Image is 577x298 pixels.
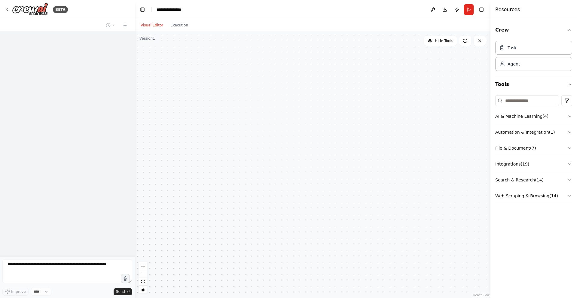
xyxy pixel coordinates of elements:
[495,6,520,13] h4: Resources
[167,22,192,29] button: Execution
[495,22,572,38] button: Crew
[116,289,125,294] span: Send
[139,270,147,278] button: zoom out
[138,5,147,14] button: Hide left sidebar
[120,22,130,29] button: Start a new chat
[477,5,486,14] button: Hide right sidebar
[139,262,147,270] button: zoom in
[495,140,572,156] button: File & Document(7)
[495,108,572,124] button: AI & Machine Learning(4)
[435,38,453,43] span: Hide Tools
[495,156,572,172] button: Integrations(19)
[12,3,48,16] img: Logo
[495,124,572,140] button: Automation & Integration(1)
[495,188,572,204] button: Web Scraping & Browsing(14)
[11,289,26,294] span: Improve
[53,6,68,13] div: BETA
[473,293,490,297] a: React Flow attribution
[495,172,572,188] button: Search & Research(14)
[495,93,572,209] div: Tools
[424,36,457,46] button: Hide Tools
[139,278,147,286] button: fit view
[508,61,520,67] div: Agent
[139,286,147,293] button: toggle interactivity
[2,288,29,296] button: Improve
[495,38,572,76] div: Crew
[508,45,517,51] div: Task
[157,7,181,13] nav: breadcrumb
[114,288,132,295] button: Send
[137,22,167,29] button: Visual Editor
[495,76,572,93] button: Tools
[103,22,118,29] button: Switch to previous chat
[139,262,147,293] div: React Flow controls
[121,274,130,283] button: Click to speak your automation idea
[139,36,155,41] div: Version 1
